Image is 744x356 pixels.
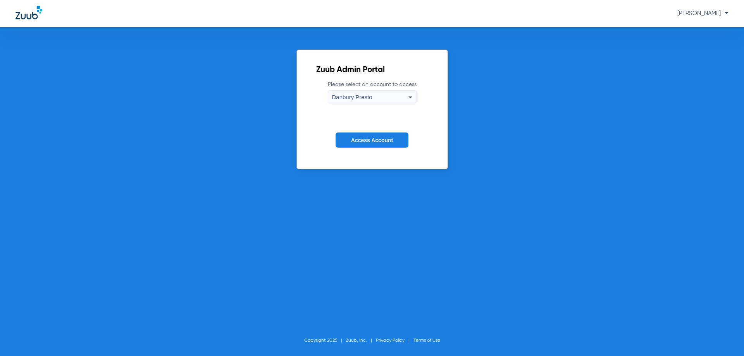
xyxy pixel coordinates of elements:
[413,338,440,343] a: Terms of Use
[15,6,42,19] img: Zuub Logo
[346,337,376,344] li: Zuub, Inc.
[351,137,393,143] span: Access Account
[677,10,728,16] span: [PERSON_NAME]
[332,94,372,100] span: Danbury Presto
[328,81,417,103] label: Please select an account to access
[304,337,346,344] li: Copyright 2025
[705,319,744,356] iframe: Chat Widget
[336,132,408,148] button: Access Account
[316,66,428,74] h2: Zuub Admin Portal
[376,338,405,343] a: Privacy Policy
